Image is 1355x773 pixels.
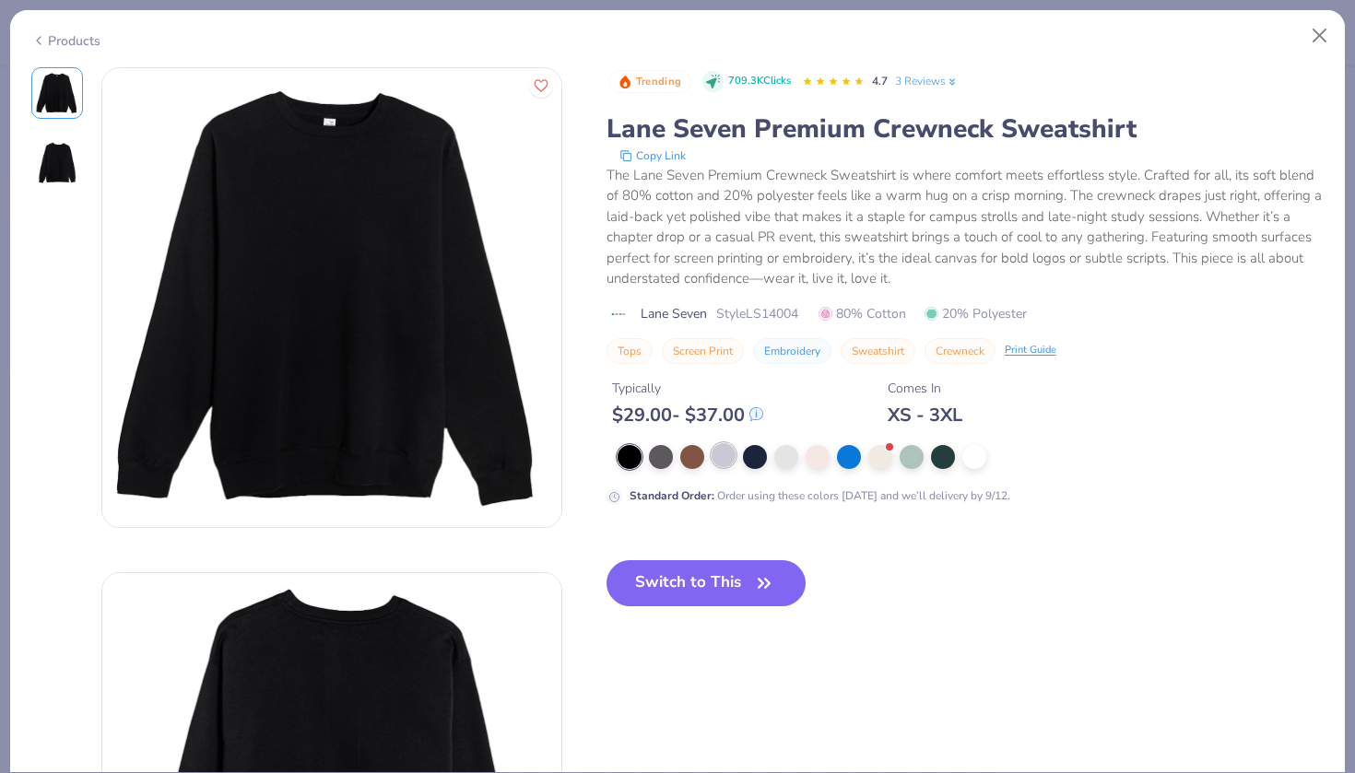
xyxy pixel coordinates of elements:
img: Front [35,71,79,115]
button: Badge Button [608,70,691,94]
div: Comes In [888,379,962,398]
span: Style LS14004 [716,304,798,323]
span: 4.7 [872,74,888,88]
button: Embroidery [753,338,831,364]
button: Tops [607,338,653,364]
img: Back [35,141,79,185]
div: Lane Seven Premium Crewneck Sweatshirt [607,111,1325,146]
button: Close [1302,18,1337,53]
div: Typically [612,379,763,398]
span: 709.3K Clicks [728,74,791,89]
strong: Standard Order : [630,488,714,503]
span: Lane Seven [641,304,707,323]
button: Crewneck [925,338,996,364]
div: Products [31,31,100,51]
div: The Lane Seven Premium Crewneck Sweatshirt is where comfort meets effortless style. Crafted for a... [607,165,1325,289]
div: 4.7 Stars [802,67,865,97]
div: Order using these colors [DATE] and we’ll delivery by 9/12. [630,487,1010,504]
span: 20% Polyester [925,304,1027,323]
div: $ 29.00 - $ 37.00 [612,404,763,427]
img: Front [102,68,561,527]
a: 3 Reviews [895,73,959,89]
span: Trending [636,76,681,87]
span: 80% Cotton [819,304,906,323]
img: brand logo [607,307,631,322]
button: Screen Print [662,338,744,364]
div: XS - 3XL [888,404,962,427]
button: Sweatshirt [841,338,915,364]
button: Like [529,74,553,98]
img: Trending sort [618,75,632,89]
div: Print Guide [1005,343,1056,358]
button: copy to clipboard [614,146,691,165]
button: Switch to This [607,560,807,606]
